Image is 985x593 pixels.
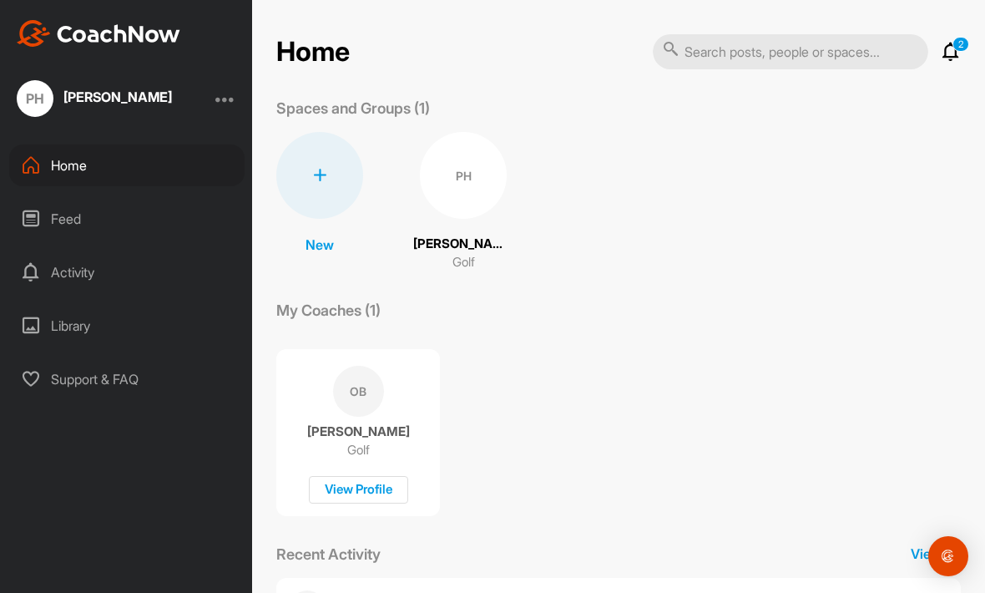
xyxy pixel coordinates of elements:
div: PH [420,132,507,219]
p: New [306,235,334,255]
div: View Profile [309,476,408,504]
div: Home [9,144,245,186]
input: Search posts, people or spaces... [653,34,928,69]
a: PH[PERSON_NAME]Golf [413,132,513,272]
p: My Coaches (1) [276,299,381,322]
div: Library [9,305,245,347]
img: CoachNow [17,20,180,47]
p: Recent Activity [276,543,381,565]
div: PH [17,80,53,117]
div: [PERSON_NAME] [63,90,172,104]
p: [PERSON_NAME] [307,423,410,440]
div: Support & FAQ [9,358,245,400]
div: Open Intercom Messenger [928,536,968,576]
p: View All [911,544,961,564]
p: [PERSON_NAME] [413,235,513,254]
div: Feed [9,198,245,240]
p: Golf [452,253,475,272]
p: Spaces and Groups (1) [276,97,430,119]
p: 2 [952,37,969,52]
p: Golf [347,442,370,459]
div: OB [333,366,384,417]
h2: Home [276,36,350,68]
div: Activity [9,251,245,293]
